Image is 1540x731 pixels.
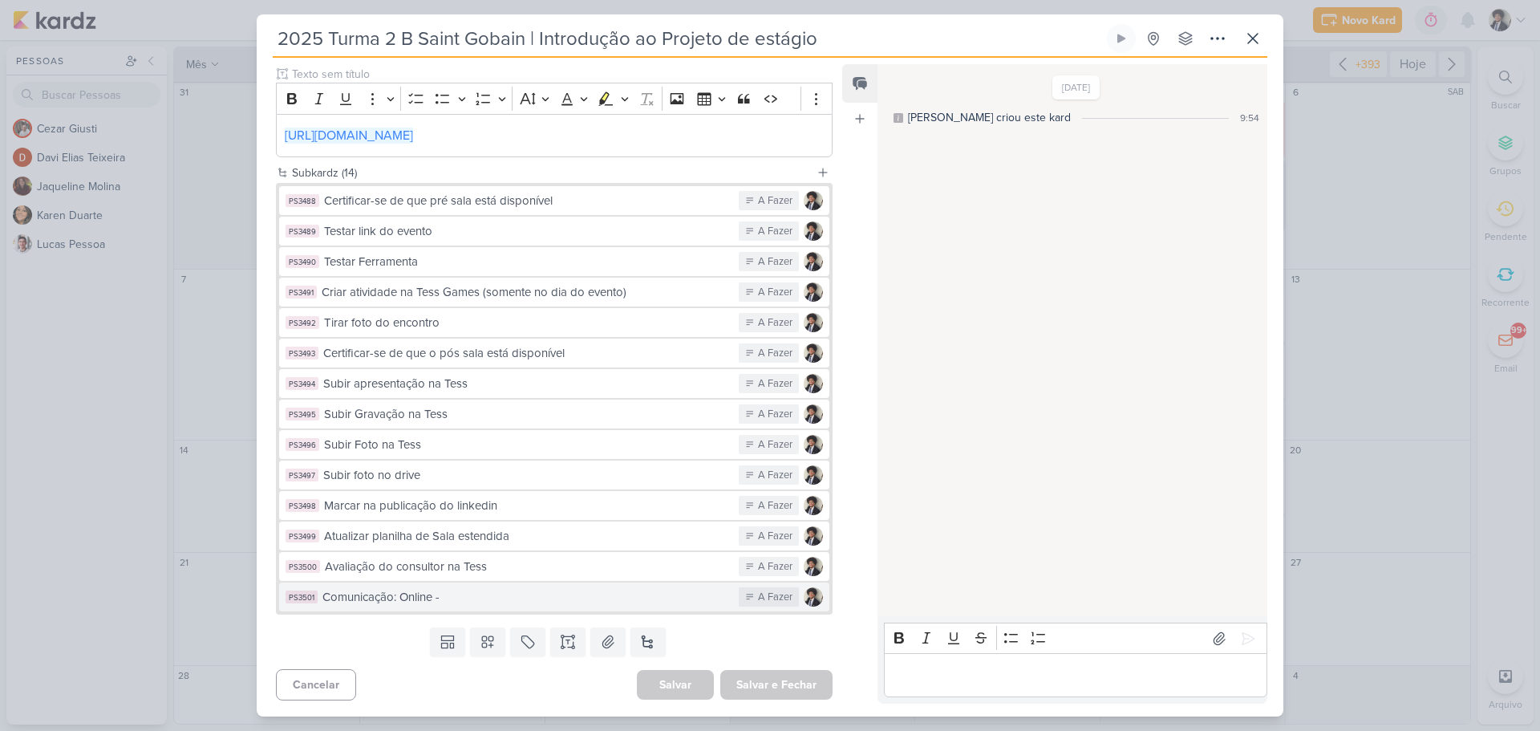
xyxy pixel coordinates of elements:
div: Testar Ferramenta [324,253,731,271]
img: Pedro Luahn Simões [804,404,823,424]
div: Criar atividade na Tess Games (somente no dia do evento) [322,283,731,302]
div: A Fazer [758,407,792,423]
img: Pedro Luahn Simões [804,587,823,607]
div: Certificar-se de que pré sala está disponível [324,192,731,210]
div: Tirar foto do encontro [324,314,731,332]
div: Subir Gravação na Tess [324,405,731,424]
input: Texto sem título [289,66,833,83]
input: Kard Sem Título [273,24,1104,53]
img: Pedro Luahn Simões [804,313,823,332]
img: Pedro Luahn Simões [804,221,823,241]
div: A Fazer [758,559,792,575]
div: Avaliação do consultor na Tess [325,558,731,576]
div: A Fazer [758,224,792,240]
div: Atualizar planilha de Sala estendida [324,527,731,546]
div: PS3496 [286,438,319,451]
button: Cancelar [276,669,356,701]
button: PS3495 Subir Gravação na Tess A Fazer [279,400,829,428]
div: PS3489 [286,225,319,238]
button: PS3490 Testar Ferramenta A Fazer [279,247,829,276]
button: PS3491 Criar atividade na Tess Games (somente no dia do evento) A Fazer [279,278,829,307]
div: Subkardz (14) [292,164,810,181]
button: PS3496 Subir Foto na Tess A Fazer [279,430,829,459]
div: Comunicação: Online - [322,588,731,607]
img: Pedro Luahn Simões [804,343,823,363]
button: PS3489 Testar link do evento A Fazer [279,217,829,246]
div: PS3494 [286,377,318,390]
div: Editor editing area: main [276,114,833,158]
button: PS3497 Subir foto no drive A Fazer [279,461,829,489]
div: PS3500 [286,560,320,573]
div: PS3488 [286,194,319,207]
div: Editor toolbar [884,623,1267,654]
div: Ligar relógio [1115,32,1128,45]
img: Pedro Luahn Simões [804,252,823,271]
div: A Fazer [758,529,792,545]
div: A Fazer [758,315,792,331]
img: Pedro Luahn Simões [804,374,823,393]
div: A Fazer [758,254,792,270]
div: PS3495 [286,408,319,420]
div: A Fazer [758,468,792,484]
button: PS3499 Atualizar planilha de Sala estendida A Fazer [279,522,829,550]
div: A Fazer [758,590,792,606]
div: A Fazer [758,437,792,453]
div: PS3501 [286,591,318,603]
div: A Fazer [758,498,792,514]
button: PS3498 Marcar na publicação do linkedin A Fazer [279,491,829,520]
div: Subir apresentação na Tess [323,375,731,393]
img: Pedro Luahn Simões [804,282,823,302]
div: Testar link do evento [324,222,731,241]
div: Subir foto no drive [323,466,731,485]
div: PS3491 [286,286,317,298]
button: PS3500 Avaliação do consultor na Tess A Fazer [279,552,829,581]
div: PS3492 [286,316,319,329]
div: A Fazer [758,376,792,392]
button: PS3493 Certificar-se de que o pós sala está disponível A Fazer [279,339,829,368]
img: Pedro Luahn Simões [804,496,823,515]
div: PS3490 [286,255,319,268]
div: 9:54 [1240,111,1259,125]
div: [PERSON_NAME] criou este kard [908,109,1071,126]
img: Pedro Luahn Simões [804,526,823,546]
button: PS3488 Certificar-se de que pré sala está disponível A Fazer [279,186,829,215]
div: Subir Foto na Tess [324,436,731,454]
button: PS3494 Subir apresentação na Tess A Fazer [279,369,829,398]
div: PS3493 [286,347,318,359]
img: Pedro Luahn Simões [804,557,823,576]
div: PS3499 [286,530,319,542]
button: PS3501 Comunicação: Online - A Fazer [279,583,829,611]
div: Editor editing area: main [884,653,1267,697]
div: Editor toolbar [276,83,833,114]
button: PS3492 Tirar foto do encontro A Fazer [279,308,829,337]
div: A Fazer [758,346,792,362]
img: Pedro Luahn Simões [804,191,823,210]
a: [URL][DOMAIN_NAME] [285,128,413,144]
div: A Fazer [758,193,792,209]
img: Pedro Luahn Simões [804,465,823,485]
div: Certificar-se de que o pós sala está disponível [323,344,731,363]
div: PS3498 [286,499,319,512]
div: A Fazer [758,285,792,301]
div: Marcar na publicação do linkedin [324,497,731,515]
img: Pedro Luahn Simões [804,435,823,454]
div: PS3497 [286,469,318,481]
